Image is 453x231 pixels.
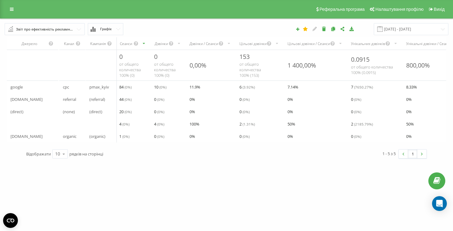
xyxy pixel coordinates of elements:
span: [DOMAIN_NAME] [10,133,43,140]
span: ( 0 %) [243,109,250,114]
span: ( 0 %) [157,122,164,126]
i: Цей звіт буде завантажено першим при відкритті Аналітики. Ви можете призначити будь-який інший ва... [303,27,308,31]
span: 100 % [190,120,199,128]
span: ( 3.92 %) [243,85,255,89]
span: ( 0 %) [243,134,250,139]
span: 1 [119,133,129,140]
div: Унікальних дзвінків [351,41,385,46]
span: 0 [239,133,250,140]
span: ( 0 %) [157,109,164,114]
div: Унікальні дзвінки / Сеанси [406,41,452,46]
span: ( 0 %) [124,97,132,102]
span: 0 [351,108,361,115]
i: Поділитися налаштуваннями звіту [340,27,345,31]
i: Завантажити звіт [349,27,354,31]
span: 0 [239,96,250,103]
span: ( 0 %) [122,122,129,126]
span: cpc [63,83,69,91]
i: Редагувати звіт [312,27,317,31]
span: 0 % [288,133,293,140]
div: scrollable content [7,37,446,142]
span: 0 % [190,133,195,140]
span: organic [63,133,76,140]
div: 800,00% [406,61,430,69]
span: ( 1.31 %) [243,122,255,126]
span: 7.14 % [288,83,298,91]
span: 11.9 % [190,83,200,91]
div: Дзвінки [154,41,169,46]
span: 7 [351,83,373,91]
i: Видалити звіт [321,27,327,31]
span: 50 % [406,120,414,128]
span: google [10,83,23,91]
span: ( 0 %) [354,97,361,102]
span: 0.0915 [351,55,369,64]
span: (direct) [89,108,102,115]
button: Графік [88,23,123,35]
span: Графік [100,27,112,31]
span: ( 0 %) [354,109,361,114]
i: Створити звіт [296,27,300,31]
div: 10 [55,151,60,157]
span: 8.33 % [406,83,417,91]
span: (organic) [89,133,105,140]
span: 2 [239,120,255,128]
span: 0 [119,52,123,61]
div: Джерело [10,41,48,46]
span: (referral) [89,96,105,103]
span: 0 [239,108,250,115]
span: ( 0 %) [124,109,132,114]
span: 4 [154,120,164,128]
span: referral [63,96,76,103]
span: от общего количества 100% ( 0 ) [119,61,141,78]
span: ( 0 %) [354,134,361,139]
span: рядків на сторінці [69,151,103,157]
span: ( 0 %) [157,134,164,139]
div: 0,00% [190,61,206,69]
span: от общего количества 100% ( 153 ) [239,61,261,78]
span: 0 % [190,96,195,103]
div: Цільові дзвінки [239,41,267,46]
div: Дзвінки / Сеанси [190,41,218,46]
span: 2 [351,120,373,128]
span: ( 0 %) [157,97,164,102]
div: Канал [63,41,75,46]
span: pmax_kyiv [89,83,109,91]
span: 50 % [288,120,295,128]
span: 0 [154,52,157,61]
span: Вихід [434,7,445,12]
span: [DOMAIN_NAME] [10,96,43,103]
span: 0 % [406,133,412,140]
span: от общего количества 100% ( 0 ) [154,61,176,78]
div: 1 - 5 з 5 [382,151,396,157]
button: Open CMP widget [3,213,18,228]
span: ( 2185.79 %) [354,122,373,126]
div: 1 400,00% [288,61,316,69]
span: (direct) [10,108,23,115]
span: Відображати [26,151,51,157]
span: от общего количества 100% ( 0.0915 ) [351,64,393,75]
span: 0 % [190,108,195,115]
span: 0 % [288,108,293,115]
div: Сеанси [119,41,133,46]
div: Звіт про ефективність рекламних кампаній [16,26,74,33]
span: Реферальна програма [320,7,365,12]
span: 0 [351,96,361,103]
span: 84 [119,83,132,91]
div: Кампанія [89,41,107,46]
span: ( 7650.27 %) [354,85,373,89]
span: 0 [154,96,164,103]
span: 4 [119,120,129,128]
span: 0 % [288,96,293,103]
span: ( 0 %) [122,134,129,139]
span: 0 % [406,108,412,115]
span: 20 [119,108,132,115]
a: 1 [408,150,417,158]
div: Цільові дзвінки / Сеанси [288,41,330,46]
span: 6 [239,83,255,91]
span: 153 [239,52,250,61]
span: 44 [119,96,132,103]
span: ( 0 %) [124,85,132,89]
span: 10 [154,83,166,91]
span: ( 0 %) [159,85,166,89]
